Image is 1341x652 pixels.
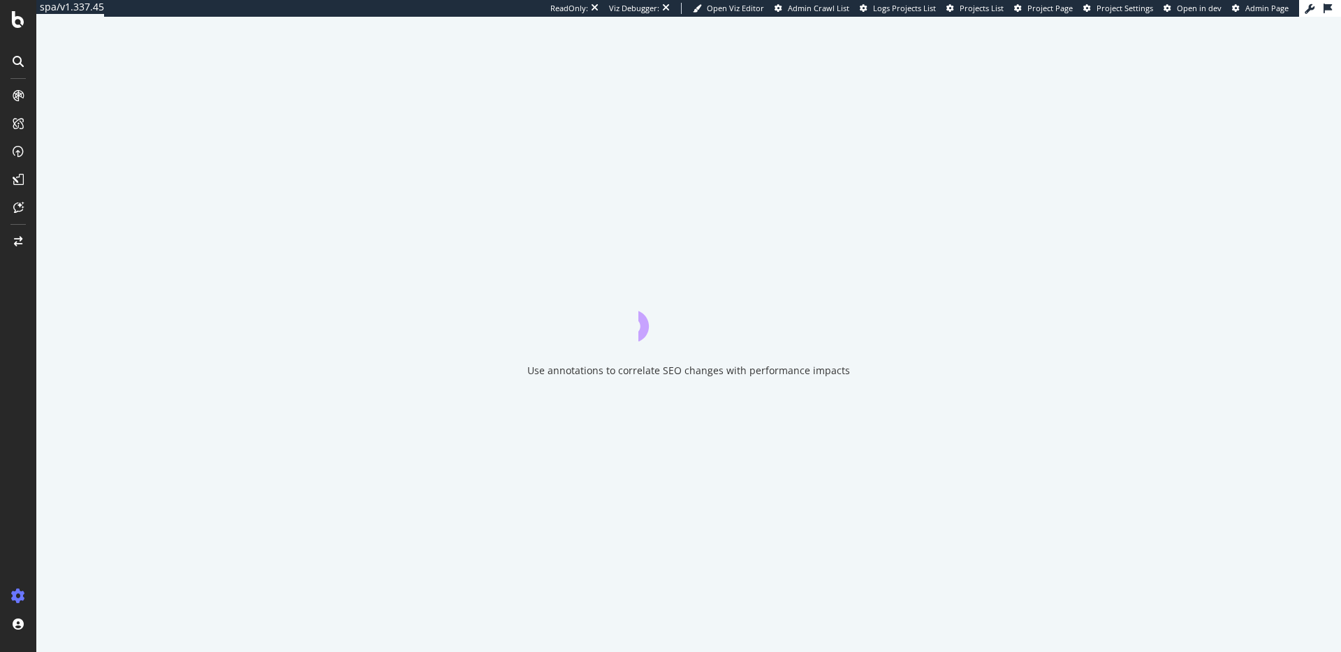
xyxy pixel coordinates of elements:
div: animation [638,291,739,341]
span: Project Page [1027,3,1073,13]
span: Admin Crawl List [788,3,849,13]
a: Admin Page [1232,3,1289,14]
span: Logs Projects List [873,3,936,13]
a: Admin Crawl List [775,3,849,14]
a: Projects List [946,3,1004,14]
div: ReadOnly: [550,3,588,14]
span: Admin Page [1245,3,1289,13]
span: Open in dev [1177,3,1222,13]
div: Use annotations to correlate SEO changes with performance impacts [527,364,850,378]
div: Viz Debugger: [609,3,659,14]
span: Open Viz Editor [707,3,764,13]
span: Projects List [960,3,1004,13]
a: Open Viz Editor [693,3,764,14]
span: Project Settings [1097,3,1153,13]
a: Open in dev [1164,3,1222,14]
a: Project Settings [1083,3,1153,14]
a: Logs Projects List [860,3,936,14]
a: Project Page [1014,3,1073,14]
